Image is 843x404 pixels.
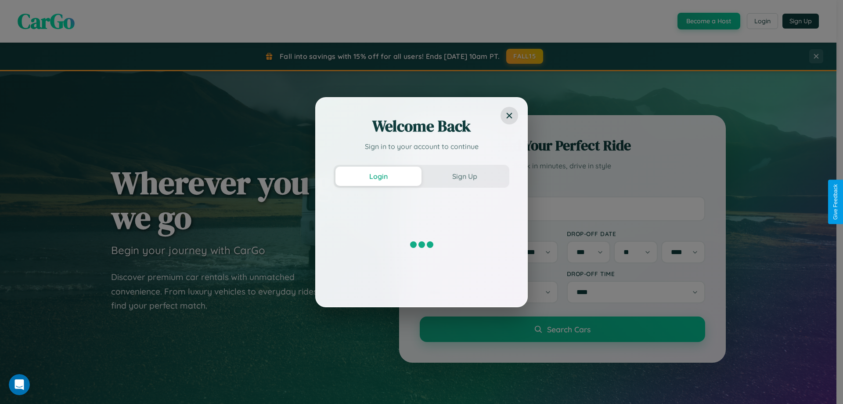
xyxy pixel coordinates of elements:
button: Login [335,167,421,186]
button: Sign Up [421,167,508,186]
div: Give Feedback [832,184,839,220]
iframe: Intercom live chat [9,374,30,395]
h2: Welcome Back [334,116,509,137]
p: Sign in to your account to continue [334,141,509,152]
